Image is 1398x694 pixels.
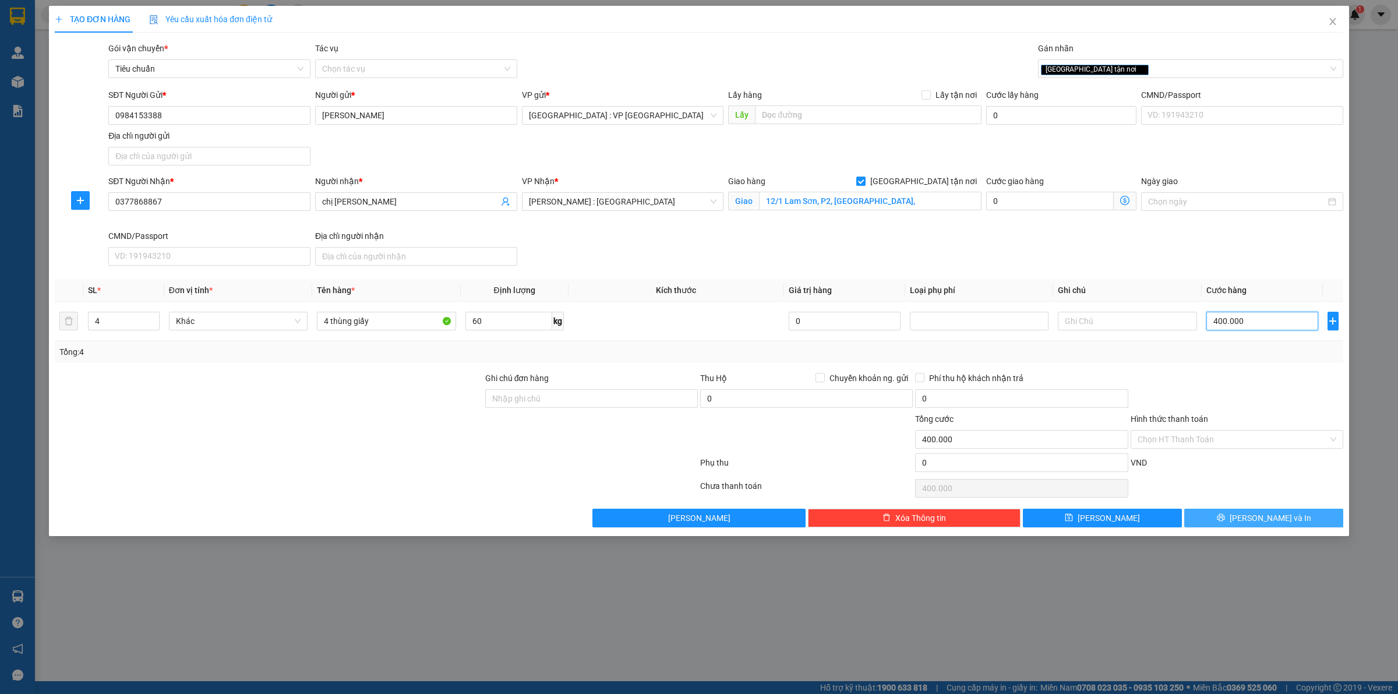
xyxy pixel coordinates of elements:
[485,374,549,383] label: Ghi chú đơn hàng
[759,192,982,210] input: Giao tận nơi
[986,90,1039,100] label: Cước lấy hàng
[1230,512,1311,524] span: [PERSON_NAME] và In
[71,191,90,210] button: plus
[728,90,762,100] span: Lấy hàng
[108,129,310,142] div: Địa chỉ người gửi
[522,177,555,186] span: VP Nhận
[986,106,1136,125] input: Cước lấy hàng
[501,197,510,206] span: user-add
[108,175,310,188] div: SĐT Người Nhận
[59,346,539,358] div: Tổng: 4
[699,456,914,477] div: Phụ thu
[169,286,213,295] span: Đơn vị tính
[1328,17,1337,26] span: close
[1316,6,1349,38] button: Close
[315,230,517,242] div: Địa chỉ người nhận
[882,513,891,523] span: delete
[315,175,517,188] div: Người nhận
[728,105,755,124] span: Lấy
[5,62,181,78] span: Mã đơn: HNHD1408250006
[668,512,730,524] span: [PERSON_NAME]
[149,15,272,24] span: Yêu cầu xuất hóa đơn điện tử
[1184,509,1343,527] button: printer[PERSON_NAME] và In
[176,312,301,330] span: Khác
[866,175,982,188] span: [GEOGRAPHIC_DATA] tận nơi
[108,147,310,165] input: Địa chỉ của người gửi
[1053,279,1201,302] th: Ghi chú
[315,44,338,53] label: Tác vụ
[1038,44,1074,53] label: Gán nhãn
[82,5,235,21] strong: PHIẾU DÁN LÊN HÀNG
[986,177,1044,186] label: Cước giao hàng
[1141,89,1343,101] div: CMND/Passport
[317,312,456,330] input: VD: Bàn, Ghế
[1138,66,1144,72] span: close
[494,286,535,295] span: Định lượng
[931,89,982,101] span: Lấy tận nơi
[924,372,1028,385] span: Phí thu hộ khách nhận trả
[72,196,89,205] span: plus
[699,480,914,500] div: Chưa thanh toán
[905,279,1053,302] th: Loại phụ phí
[1206,286,1247,295] span: Cước hàng
[1120,196,1129,205] span: dollar-circle
[315,89,517,101] div: Người gửi
[789,286,832,295] span: Giá trị hàng
[529,107,717,124] span: Hà Nội : VP Hà Đông
[728,192,759,210] span: Giao
[315,247,517,266] input: Địa chỉ của người nhận
[108,230,310,242] div: CMND/Passport
[92,25,232,46] span: CÔNG TY TNHH CHUYỂN PHÁT NHANH BẢO AN
[1217,513,1225,523] span: printer
[789,312,901,330] input: 0
[592,509,805,527] button: [PERSON_NAME]
[317,286,355,295] span: Tên hàng
[32,25,62,35] strong: CSKH:
[485,389,698,408] input: Ghi chú đơn hàng
[5,25,89,45] span: [PHONE_NUMBER]
[529,193,717,210] span: Hồ Chí Minh : Kho Quận 12
[1148,195,1326,208] input: Ngày giao
[108,89,310,101] div: SĐT Người Gửi
[728,177,765,186] span: Giao hàng
[149,15,158,24] img: icon
[700,374,727,383] span: Thu Hộ
[1328,316,1338,326] span: plus
[1065,513,1073,523] span: save
[1023,509,1182,527] button: save[PERSON_NAME]
[825,372,913,385] span: Chuyển khoản ng. gửi
[1141,177,1178,186] label: Ngày giao
[108,44,168,53] span: Gói vận chuyển
[55,15,63,23] span: plus
[59,312,78,330] button: delete
[552,312,564,330] span: kg
[895,512,946,524] span: Xóa Thông tin
[656,286,696,295] span: Kích thước
[1328,312,1339,330] button: plus
[755,105,982,124] input: Dọc đường
[915,414,954,424] span: Tổng cước
[1078,512,1140,524] span: [PERSON_NAME]
[115,60,303,77] span: Tiêu chuẩn
[55,15,130,24] span: TẠO ĐƠN HÀNG
[1058,312,1196,330] input: Ghi Chú
[5,80,73,90] span: 10:32:50 [DATE]
[522,89,724,101] div: VP gửi
[1131,458,1147,467] span: VND
[808,509,1021,527] button: deleteXóa Thông tin
[1131,414,1208,424] label: Hình thức thanh toán
[986,192,1114,210] input: Cước giao hàng
[88,286,97,295] span: SL
[1041,65,1149,75] span: [GEOGRAPHIC_DATA] tận nơi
